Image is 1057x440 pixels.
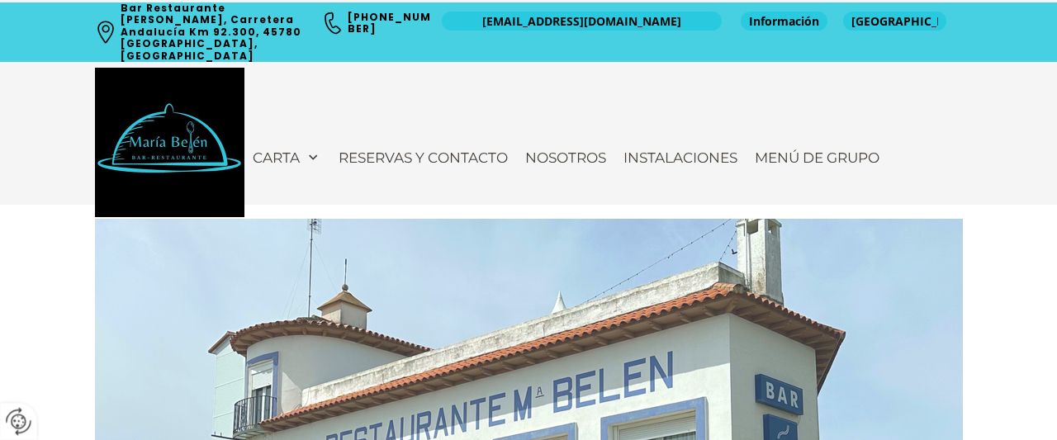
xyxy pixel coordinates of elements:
[749,13,819,30] span: Información
[851,13,938,30] span: [GEOGRAPHIC_DATA]
[517,141,614,174] a: Nosotros
[623,149,737,166] span: Instalaciones
[121,1,305,63] a: Bar Restaurante [PERSON_NAME], Carretera Andalucía Km 92.300, 45780 [GEOGRAPHIC_DATA], [GEOGRAPHI...
[95,68,244,217] img: Bar Restaurante María Belén
[442,12,722,31] a: [EMAIL_ADDRESS][DOMAIN_NAME]
[755,149,879,166] span: Menú de Grupo
[525,149,606,166] span: Nosotros
[330,141,516,174] a: Reservas y contacto
[244,141,329,174] a: Carta
[615,141,746,174] a: Instalaciones
[339,149,508,166] span: Reservas y contacto
[843,12,946,31] a: [GEOGRAPHIC_DATA]
[253,149,300,166] span: Carta
[482,13,681,30] span: [EMAIL_ADDRESS][DOMAIN_NAME]
[741,12,827,31] a: Información
[348,10,431,35] a: [PHONE_NUMBER]
[747,141,888,174] a: Menú de Grupo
